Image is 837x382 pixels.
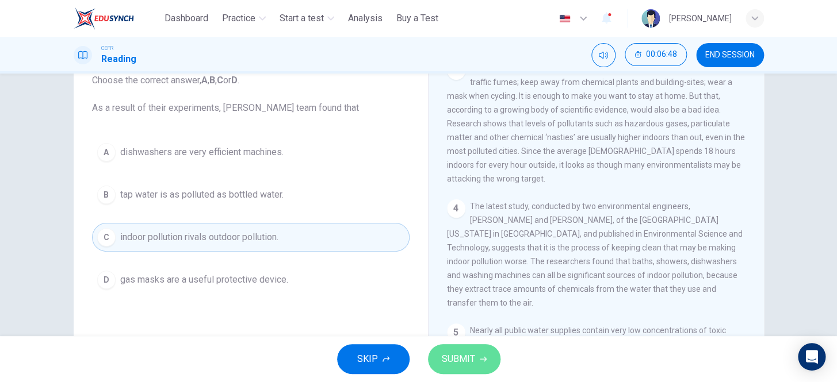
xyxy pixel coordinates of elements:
[97,186,116,204] div: B
[641,9,660,28] img: Profile picture
[705,51,755,60] span: END SESSION
[275,8,339,29] button: Start a test
[798,343,825,371] div: Open Intercom Messenger
[97,228,116,246] div: C
[625,43,687,67] div: Hide
[92,180,410,209] button: Btap water is as polluted as bottled water.
[625,43,687,66] button: 00:06:48
[669,11,732,25] div: [PERSON_NAME]
[357,351,378,367] span: SKIP
[442,351,475,367] span: SUBMIT
[92,265,410,294] button: Dgas masks are a useful protective device.
[165,11,208,25] span: Dashboard
[160,8,213,29] button: Dashboard
[209,75,215,86] b: B
[92,74,410,115] span: Choose the correct answer, , , or . As a result of their experiments, [PERSON_NAME] team found that
[217,8,270,29] button: Practice
[101,44,113,52] span: CEFR
[97,271,116,289] div: D
[348,11,383,25] span: Analysis
[447,202,743,307] span: The latest study, conducted by two environmental engineers, [PERSON_NAME] and [PERSON_NAME], of t...
[337,344,410,374] button: SKIP
[396,11,438,25] span: Buy a Test
[447,64,745,183] span: Avoiding pollution can be a [DEMOGRAPHIC_DATA] job. Try not to inhale traffic fumes; keep away fr...
[97,143,116,161] div: A
[343,8,387,29] button: Analysis
[120,273,288,287] span: gas masks are a useful protective device.
[591,43,616,67] div: Mute
[101,52,136,66] h1: Reading
[280,11,324,25] span: Start a test
[447,323,465,342] div: 5
[447,199,465,218] div: 4
[392,8,443,29] button: Buy a Test
[74,7,134,30] img: ELTC logo
[217,75,223,86] b: C
[120,145,284,159] span: dishwashers are very efficient machines.
[92,223,410,252] button: Cindoor pollution rivals outdoor pollution.
[428,344,500,374] button: SUBMIT
[74,7,160,30] a: ELTC logo
[120,188,284,202] span: tap water is as polluted as bottled water.
[120,230,278,244] span: indoor pollution rivals outdoor pollution.
[557,14,572,23] img: en
[222,11,255,25] span: Practice
[646,50,677,59] span: 00:06:48
[201,75,208,86] b: A
[231,75,238,86] b: D
[92,138,410,167] button: Adishwashers are very efficient machines.
[696,43,764,67] button: END SESSION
